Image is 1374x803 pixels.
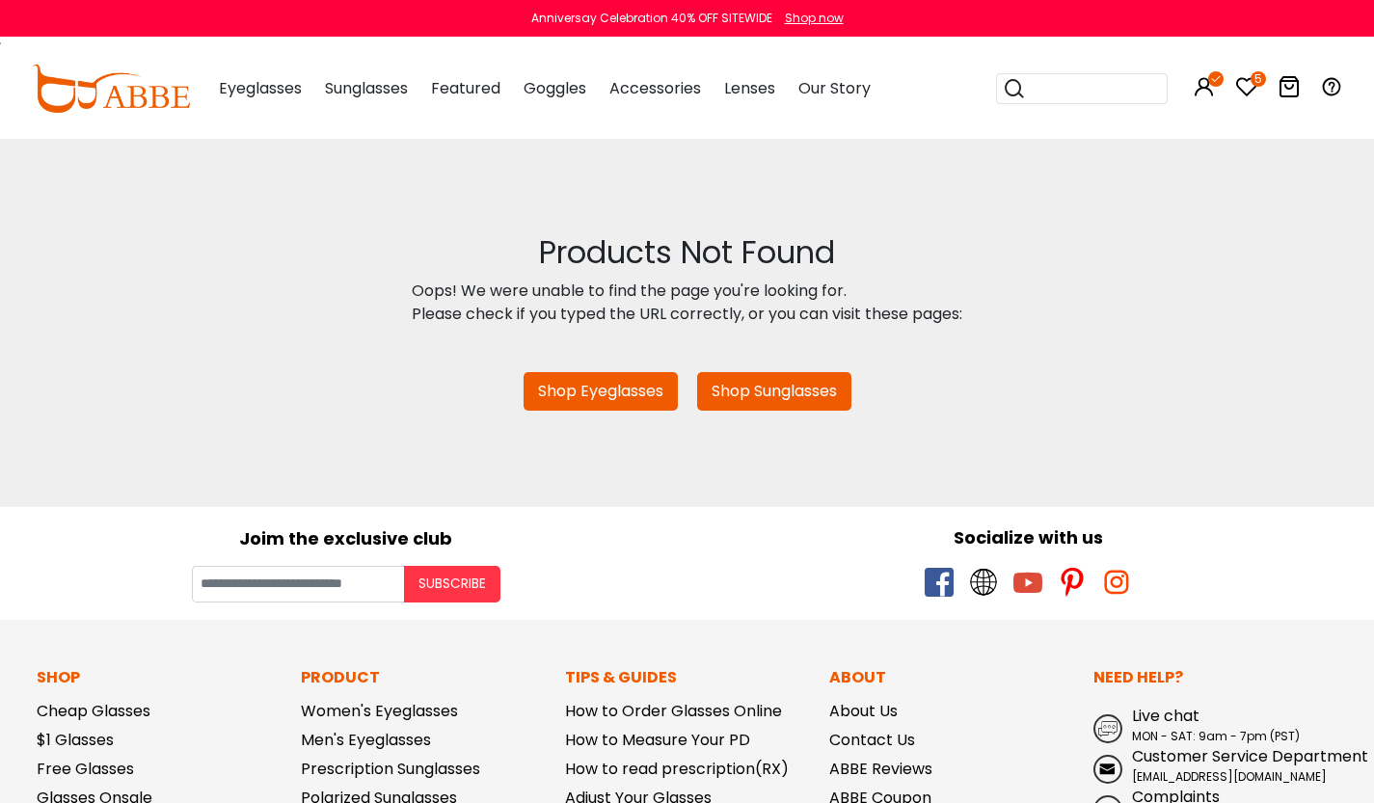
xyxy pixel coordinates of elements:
a: Live chat MON - SAT: 9am - 7pm (PST) [1093,705,1338,745]
a: Women's Eyeglasses [301,700,458,722]
span: Customer Service Department [1132,745,1368,767]
a: Free Glasses [37,758,134,780]
span: Lenses [724,77,775,99]
span: facebook [925,568,954,597]
span: Live chat [1132,705,1199,727]
span: twitter [969,568,998,597]
a: How to Order Glasses Online [565,700,782,722]
p: Need Help? [1093,666,1338,689]
h2: Products Not Found [412,234,962,271]
a: How to Measure Your PD [565,729,750,751]
input: Your email [192,566,404,602]
a: Customer Service Department [EMAIL_ADDRESS][DOMAIN_NAME] [1093,745,1338,786]
span: Accessories [609,77,701,99]
p: About [829,666,1074,689]
div: Shop now [785,10,844,27]
p: Product [301,666,546,689]
a: How to read prescription(RX) [565,758,789,780]
span: Goggles [524,77,586,99]
i: 5 [1251,71,1266,87]
div: Anniversay Celebration 40% OFF SITEWIDE [531,10,772,27]
p: Shop [37,666,282,689]
a: Shop Sunglasses [697,372,851,411]
p: Tips & Guides [565,666,810,689]
span: instagram [1102,568,1131,597]
span: youtube [1013,568,1042,597]
a: Contact Us [829,729,915,751]
img: abbeglasses.com [32,65,190,113]
span: [EMAIL_ADDRESS][DOMAIN_NAME] [1132,768,1327,785]
a: Prescription Sunglasses [301,758,480,780]
a: Cheap Glasses [37,700,150,722]
a: About Us [829,700,898,722]
button: Subscribe [404,566,500,602]
div: Joim the exclusive club [14,522,678,551]
div: Socialize with us [697,524,1361,550]
span: pinterest [1058,568,1087,597]
a: 5 [1235,79,1258,101]
div: Oops! We were unable to find the page you're looking for. [412,280,962,303]
span: MON - SAT: 9am - 7pm (PST) [1132,728,1300,744]
span: Eyeglasses [219,77,302,99]
a: $1 Glasses [37,729,114,751]
span: Featured [431,77,500,99]
a: Shop now [775,10,844,26]
a: Men's Eyeglasses [301,729,431,751]
span: Our Story [798,77,871,99]
a: ABBE Reviews [829,758,932,780]
span: Sunglasses [325,77,408,99]
div: Please check if you typed the URL correctly, or you can visit these pages: [412,303,962,326]
a: Shop Eyeglasses [524,372,678,411]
